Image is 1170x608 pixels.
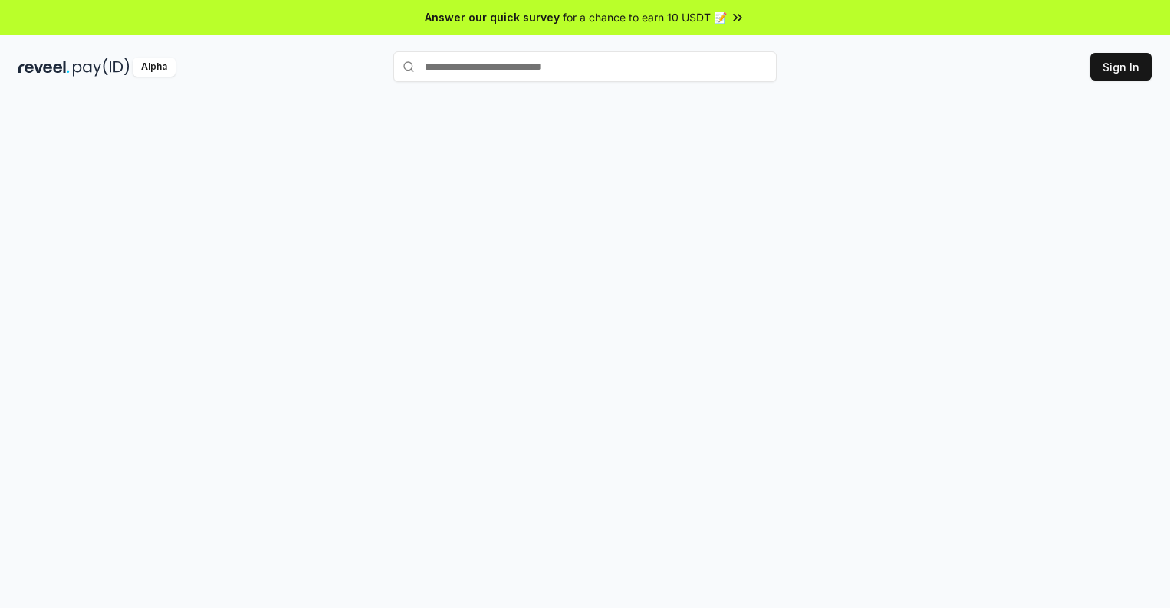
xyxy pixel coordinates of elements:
[563,9,727,25] span: for a chance to earn 10 USDT 📝
[73,58,130,77] img: pay_id
[133,58,176,77] div: Alpha
[425,9,560,25] span: Answer our quick survey
[1090,53,1152,81] button: Sign In
[18,58,70,77] img: reveel_dark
